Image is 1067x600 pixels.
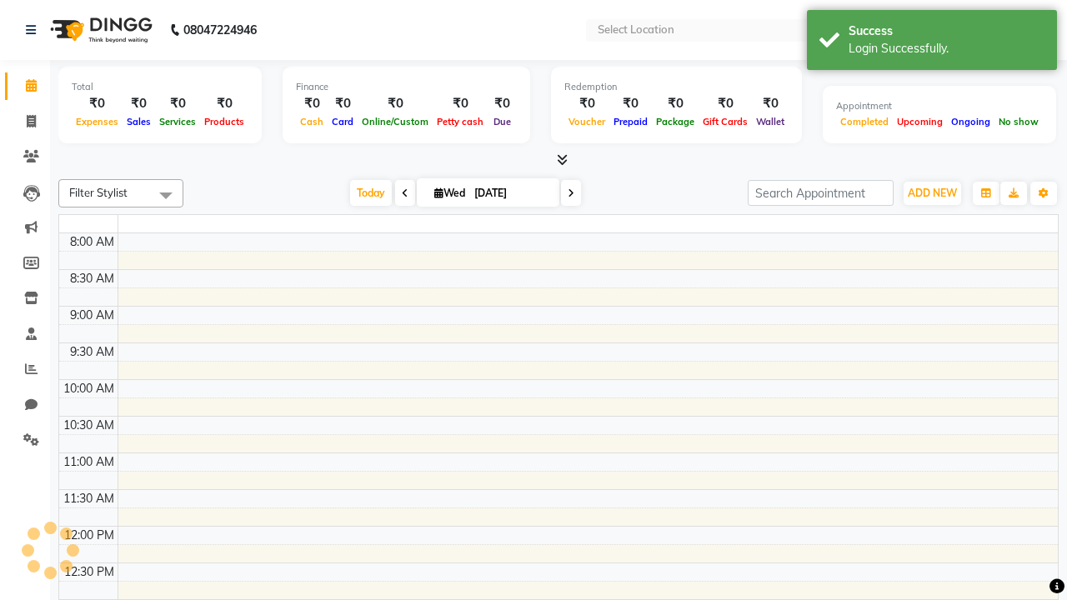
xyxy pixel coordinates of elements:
[893,116,947,127] span: Upcoming
[328,116,358,127] span: Card
[200,116,248,127] span: Products
[328,94,358,113] div: ₹0
[183,7,257,53] b: 08047224946
[67,343,118,361] div: 9:30 AM
[849,22,1044,40] div: Success
[488,94,517,113] div: ₹0
[67,270,118,287] div: 8:30 AM
[652,94,699,113] div: ₹0
[155,116,200,127] span: Services
[72,80,248,94] div: Total
[469,181,553,206] input: 2025-10-01
[350,180,392,206] span: Today
[433,116,488,127] span: Petty cash
[489,116,515,127] span: Due
[752,116,789,127] span: Wallet
[60,380,118,397] div: 10:00 AM
[72,94,123,113] div: ₹0
[598,22,674,38] div: Select Location
[67,233,118,251] div: 8:00 AM
[430,187,469,199] span: Wed
[904,182,961,205] button: ADD NEW
[564,80,789,94] div: Redemption
[43,7,157,53] img: logo
[296,116,328,127] span: Cash
[358,116,433,127] span: Online/Custom
[652,116,699,127] span: Package
[155,94,200,113] div: ₹0
[947,116,994,127] span: Ongoing
[60,453,118,471] div: 11:00 AM
[61,527,118,544] div: 12:00 PM
[752,94,789,113] div: ₹0
[609,94,652,113] div: ₹0
[60,490,118,507] div: 11:30 AM
[836,99,1043,113] div: Appointment
[908,187,957,199] span: ADD NEW
[123,116,155,127] span: Sales
[61,563,118,581] div: 12:30 PM
[699,94,752,113] div: ₹0
[72,116,123,127] span: Expenses
[60,417,118,434] div: 10:30 AM
[296,94,328,113] div: ₹0
[609,116,652,127] span: Prepaid
[358,94,433,113] div: ₹0
[564,94,609,113] div: ₹0
[849,40,1044,57] div: Login Successfully.
[994,116,1043,127] span: No show
[564,116,609,127] span: Voucher
[699,116,752,127] span: Gift Cards
[200,94,248,113] div: ₹0
[67,307,118,324] div: 9:00 AM
[123,94,155,113] div: ₹0
[69,186,128,199] span: Filter Stylist
[296,80,517,94] div: Finance
[836,116,893,127] span: Completed
[748,180,894,206] input: Search Appointment
[433,94,488,113] div: ₹0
